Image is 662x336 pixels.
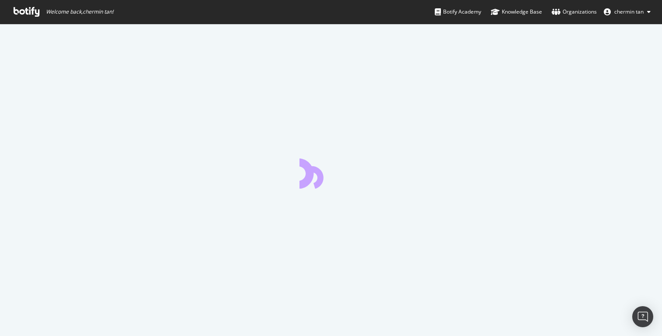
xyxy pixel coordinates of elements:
div: Open Intercom Messenger [632,306,653,327]
button: chermin tan [597,5,658,19]
div: Organizations [552,7,597,16]
div: Knowledge Base [491,7,542,16]
span: chermin tan [614,8,644,15]
div: animation [299,157,363,189]
span: Welcome back, chermin tan ! [46,8,113,15]
div: Botify Academy [435,7,481,16]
